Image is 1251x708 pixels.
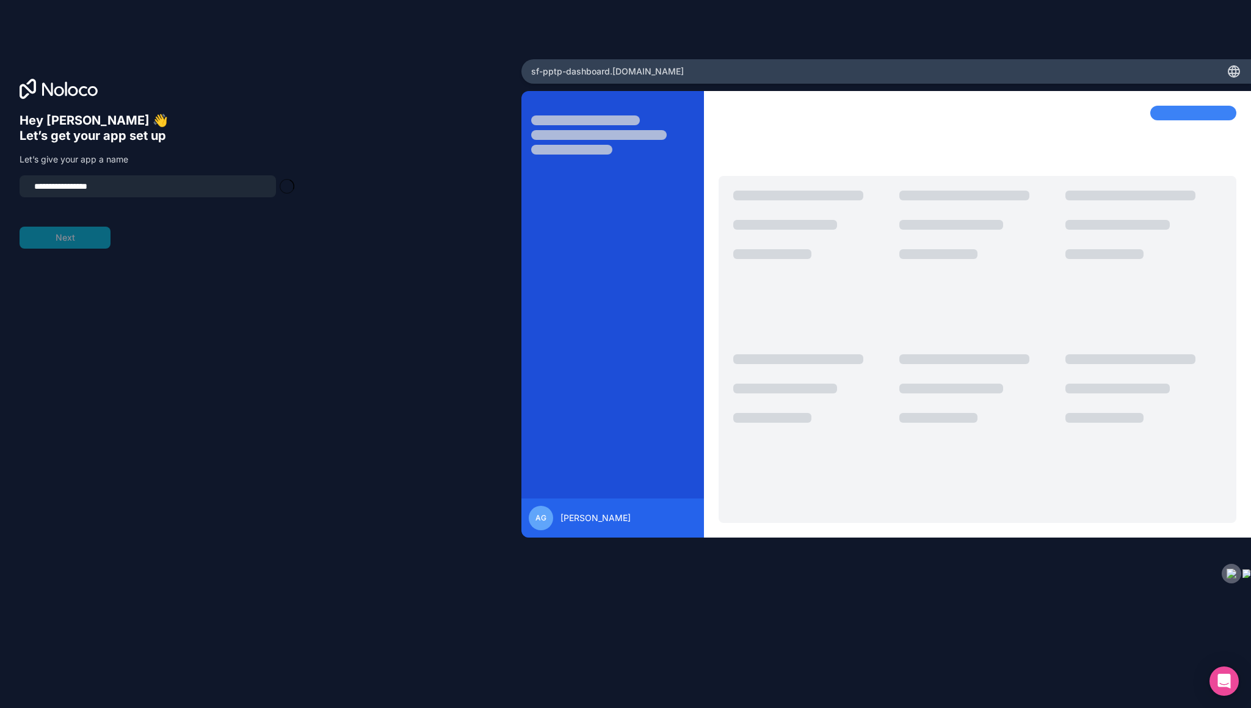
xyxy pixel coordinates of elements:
[531,65,684,78] span: sf-pptp-dashboard .[DOMAIN_NAME]
[560,512,631,524] span: [PERSON_NAME]
[20,113,293,128] h6: Hey [PERSON_NAME] 👋
[535,513,546,523] span: AG
[20,153,293,166] p: Let’s give your app a name
[20,128,293,144] h6: Let’s get your app set up
[1209,666,1239,696] div: Open Intercom Messenger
